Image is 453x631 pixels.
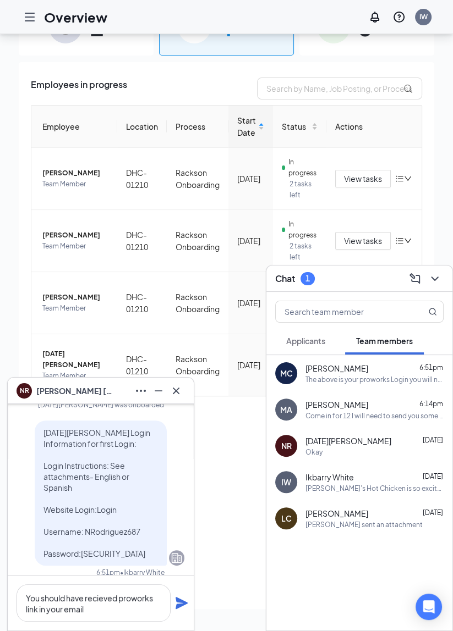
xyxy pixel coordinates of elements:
span: Employees in progress [31,78,127,99]
span: bars [395,174,404,183]
div: IW [419,12,428,21]
div: [PERSON_NAME] sent an attachment [305,520,423,529]
button: View tasks [335,170,391,187]
div: MC [280,368,293,379]
td: Rackson Onboarding [167,148,228,210]
td: Rackson Onboarding [167,210,228,272]
div: NR [281,440,292,451]
span: down [404,175,412,182]
svg: Hamburger [23,10,36,24]
button: Cross [167,382,185,400]
div: IW [281,477,291,488]
span: 2 tasks left [290,179,318,201]
button: ComposeMessage [406,270,424,287]
span: [PERSON_NAME] [305,508,368,519]
svg: Ellipses [134,384,148,397]
div: [PERSON_NAME]'s Hot Chicken is so excited for you to join our team! Do you know anyone else who m... [305,484,444,493]
span: [DATE][PERSON_NAME] [42,348,108,370]
td: DHC-01210 [117,334,167,396]
div: MA [280,404,292,415]
span: View tasks [344,173,382,185]
span: • Ikbarry White [120,568,165,577]
div: [DATE] [237,359,264,371]
span: In progress [288,219,317,241]
span: In progress [288,157,317,179]
svg: Company [170,551,183,564]
h3: Chat [275,273,295,285]
span: down [404,237,412,245]
div: Okay [305,447,323,457]
svg: ComposeMessage [408,272,422,285]
th: Employee [31,106,117,148]
span: [PERSON_NAME] [42,292,108,303]
td: DHC-01210 [117,210,167,272]
span: Team Member [42,241,108,252]
th: Actions [326,106,422,148]
div: Come in for 12 I will need to send you some docs you can complete in store [305,411,444,420]
span: [DATE] [423,472,443,480]
div: The above is your proworks Login you will need to complete check list before starting [305,375,444,384]
span: [PERSON_NAME] [305,363,368,374]
span: bars [395,236,404,245]
svg: ChevronDown [428,272,441,285]
td: DHC-01210 [117,272,167,334]
div: [DATE] [237,235,264,247]
span: [DATE][PERSON_NAME] Login Information for first Login: Login Instructions: See attachments- Engli... [43,428,150,558]
div: [DATE] [237,297,264,309]
span: [DATE][PERSON_NAME] [305,435,391,446]
span: [PERSON_NAME] [305,399,368,410]
svg: Minimize [152,384,165,397]
h1: Overview [44,8,107,26]
span: [DATE] [423,508,443,517]
textarea: You should have recieved proworks link in your email [17,584,171,622]
div: [DATE][PERSON_NAME] was onboarded [17,400,184,409]
span: Team Member [42,370,108,381]
th: Location [117,106,167,148]
span: [PERSON_NAME] [PERSON_NAME] [36,385,113,397]
span: Team members [356,336,413,346]
td: Rackson Onboarding [167,334,228,396]
span: [PERSON_NAME] [42,230,108,241]
div: [DATE] [237,173,264,185]
span: View tasks [344,235,382,247]
button: Ellipses [132,382,150,400]
svg: MagnifyingGlass [428,307,437,316]
span: 6:14pm [419,400,443,408]
button: View tasks [335,232,391,250]
th: Status [273,106,326,148]
span: Team Member [42,303,108,314]
span: Ikbarry White [305,472,354,483]
span: Team Member [42,179,108,190]
td: DHC-01210 [117,148,167,210]
input: Search by Name, Job Posting, or Process [257,78,422,99]
svg: QuestionInfo [392,10,406,24]
div: 6:51pm [96,568,120,577]
div: LC [281,513,292,524]
span: Applicants [286,336,325,346]
button: Minimize [150,382,167,400]
svg: Notifications [368,10,381,24]
span: Start Date [237,114,256,139]
span: 6:51pm [419,363,443,372]
span: [PERSON_NAME] [42,168,108,179]
div: 1 [305,274,310,283]
th: Process [167,106,228,148]
input: Search team member [276,301,406,322]
svg: Cross [170,384,183,397]
svg: Plane [175,596,188,610]
span: [DATE] [423,436,443,444]
div: Open Intercom Messenger [416,594,442,620]
span: Status [282,120,309,132]
td: Rackson Onboarding [167,272,228,334]
span: 2 tasks left [290,241,318,263]
button: ChevronDown [426,270,444,287]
